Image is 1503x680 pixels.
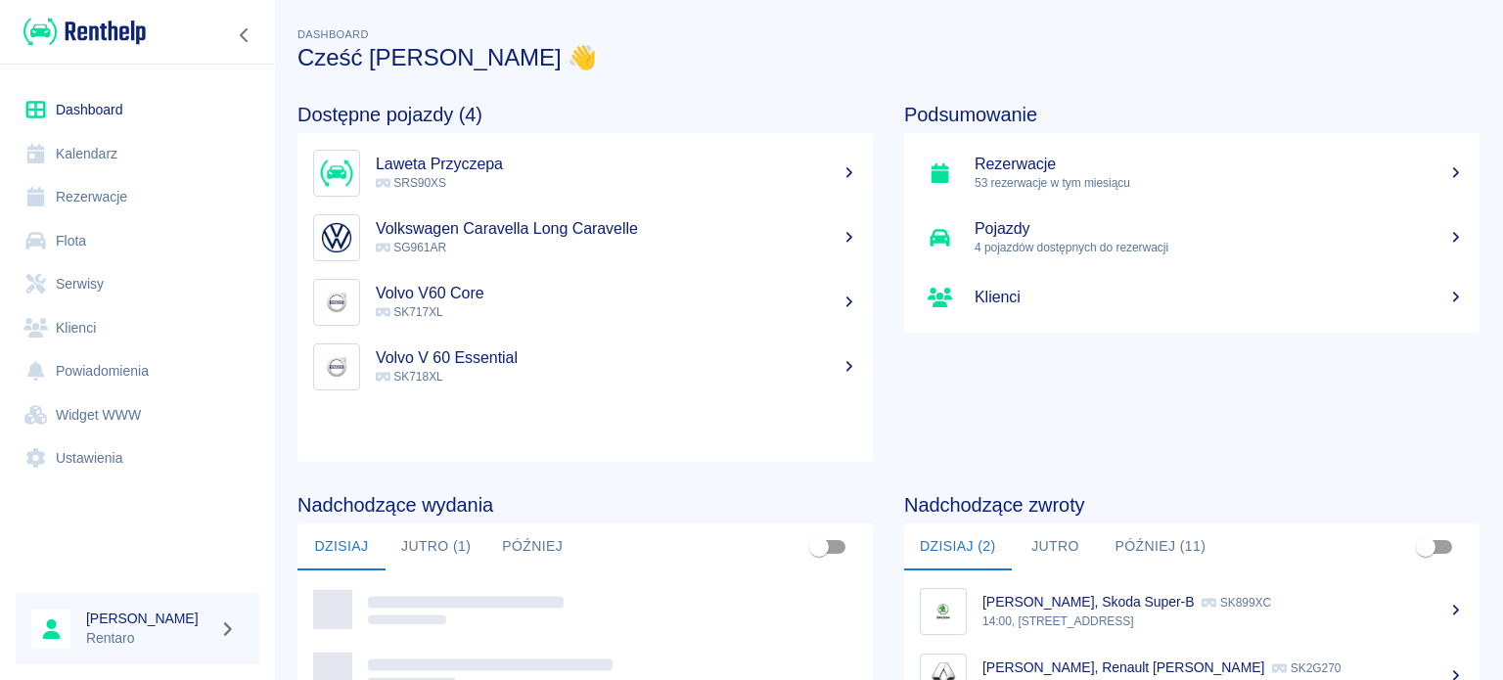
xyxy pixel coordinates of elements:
[376,155,857,174] h5: Laweta Przyczepa
[86,609,211,628] h6: [PERSON_NAME]
[297,493,873,517] h4: Nadchodzące wydania
[16,16,146,48] a: Renthelp logo
[318,219,355,256] img: Image
[1100,523,1222,570] button: Później (11)
[975,174,1464,192] p: 53 rezerwacje w tym miesiącu
[904,523,1012,570] button: Dzisiaj (2)
[975,155,1464,174] h5: Rezerwacje
[16,219,259,263] a: Flota
[1202,596,1271,610] p: SK899XC
[975,288,1464,307] h5: Klienci
[1012,523,1100,570] button: Jutro
[904,103,1480,126] h4: Podsumowanie
[16,436,259,480] a: Ustawienia
[982,594,1194,610] p: [PERSON_NAME], Skoda Super-B
[297,205,873,270] a: ImageVolkswagen Caravella Long Caravelle SG961AR
[86,628,211,649] p: Rentaro
[16,88,259,132] a: Dashboard
[297,335,873,399] a: ImageVolvo V 60 Essential SK718XL
[904,205,1480,270] a: Pojazdy4 pojazdów dostępnych do rezerwacji
[376,176,446,190] span: SRS90XS
[297,28,369,40] span: Dashboard
[376,305,443,319] span: SK717XL
[318,284,355,321] img: Image
[297,523,386,570] button: Dzisiaj
[982,659,1264,675] p: [PERSON_NAME], Renault [PERSON_NAME]
[376,370,443,384] span: SK718XL
[297,141,873,205] a: ImageLaweta Przyczepa SRS90XS
[16,175,259,219] a: Rezerwacje
[376,348,857,368] h5: Volvo V 60 Essential
[925,593,962,630] img: Image
[16,306,259,350] a: Klienci
[800,528,838,566] span: Pokaż przypisane tylko do mnie
[16,393,259,437] a: Widget WWW
[23,16,146,48] img: Renthelp logo
[16,262,259,306] a: Serwisy
[1407,528,1444,566] span: Pokaż przypisane tylko do mnie
[486,523,578,570] button: Później
[318,348,355,385] img: Image
[297,270,873,335] a: ImageVolvo V60 Core SK717XL
[904,493,1480,517] h4: Nadchodzące zwroty
[318,155,355,192] img: Image
[904,270,1480,325] a: Klienci
[904,578,1480,644] a: Image[PERSON_NAME], Skoda Super-B SK899XC14:00, [STREET_ADDRESS]
[1272,661,1341,675] p: SK2G270
[16,132,259,176] a: Kalendarz
[376,219,857,239] h5: Volkswagen Caravella Long Caravelle
[297,103,873,126] h4: Dostępne pojazdy (4)
[16,349,259,393] a: Powiadomienia
[975,239,1464,256] p: 4 pojazdów dostępnych do rezerwacji
[297,44,1480,71] h3: Cześć [PERSON_NAME] 👋
[982,612,1464,630] p: 14:00, [STREET_ADDRESS]
[975,219,1464,239] h5: Pojazdy
[376,284,857,303] h5: Volvo V60 Core
[376,241,446,254] span: SG961AR
[230,23,259,48] button: Zwiń nawigację
[386,523,486,570] button: Jutro (1)
[904,141,1480,205] a: Rezerwacje53 rezerwacje w tym miesiącu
